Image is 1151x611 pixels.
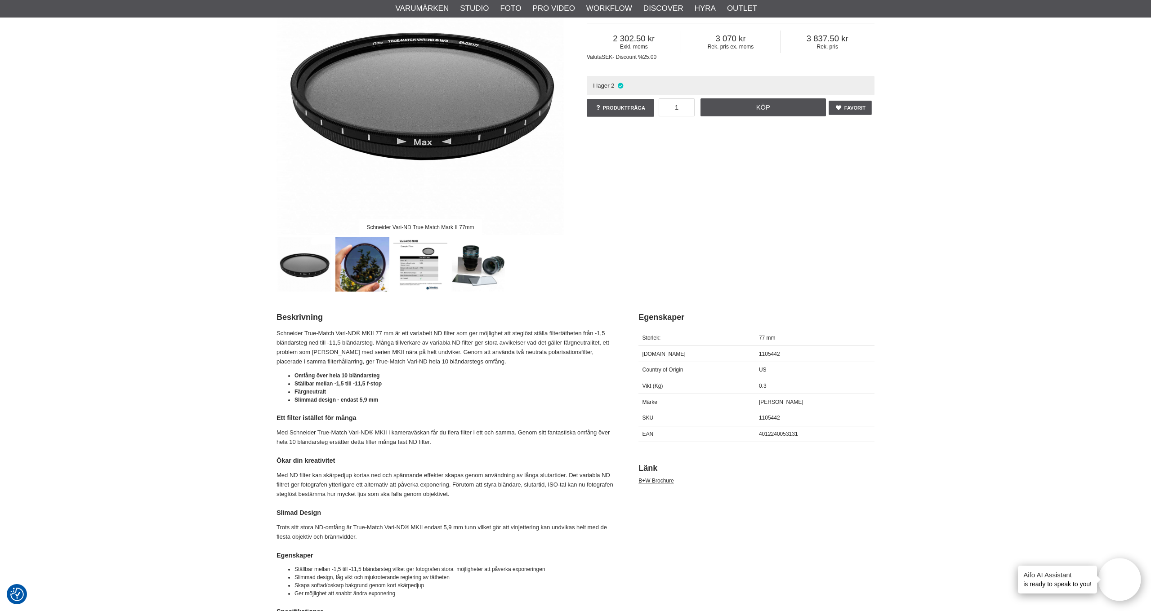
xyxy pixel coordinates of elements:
[781,34,874,44] span: 3 837.50
[1018,566,1097,593] div: is ready to speak to you!
[642,335,661,341] span: Storlek:
[277,428,616,447] p: Med Schneider True-Match Vari-ND® MKII i kameraväskan får du flera filter i ett och samma. Genom ...
[294,397,378,403] strong: Slimmad design - endast 5,9 mm
[695,3,716,14] a: Hyra
[616,82,624,89] i: I lager
[277,456,616,465] h4: Ökar din kreativitet
[593,82,610,89] span: I lager
[681,34,780,44] span: 3 070
[451,237,506,292] img: Cine Filter for Motion Picture and Television
[335,237,390,292] img: Schneider Vari-ND True Match
[759,351,780,357] span: 1105442
[277,471,616,499] p: Med ND filter kan skärpedjup kortas ned och spännande effekter skapas genom användning av långa s...
[294,581,616,589] li: Skapa softad/oskarp bakgrund genom kort skärpedjup
[759,431,798,437] span: 4012240053131
[277,508,616,517] h4: Slimad Design
[587,34,681,44] span: 2 302.50
[396,3,449,14] a: Varumärken
[759,399,803,405] span: [PERSON_NAME]
[759,415,780,421] span: 1105442
[277,312,616,323] h2: Beskrivning
[532,3,575,14] a: Pro Video
[277,523,616,542] p: Trots sitt stora ND-omfång är True-Match Vari-ND® MKII endast 5,9 mm tunn vilket gör att vinjette...
[638,478,674,484] a: B+W Brochure
[393,237,448,292] img: Tekniska Specifikationer Vari-ND
[359,219,482,235] div: Schneider Vari-ND True Match Mark II 77mm
[586,3,632,14] a: Workflow
[294,372,379,379] strong: Omfång över hela 10 bländarsteg
[277,329,616,366] p: Schneider True-Match Vari-ND® MKII 77 mm är ett variabelt ND filter som ger möjlighet att steglös...
[294,565,616,573] li: Ställbar mellan -1,5 till -11,5 bländarsteg vilket ger fotografen stora möjligheter att påverka e...
[1023,570,1092,580] h4: Aifo AI Assistant
[611,82,614,89] span: 2
[277,551,616,560] h4: Egenskaper
[727,3,757,14] a: Outlet
[781,44,874,50] span: Rek. pris
[700,98,826,116] a: Köp
[602,54,612,60] span: SEK
[10,588,24,601] img: Revisit consent button
[587,44,681,50] span: Exkl. moms
[642,351,686,357] span: [DOMAIN_NAME]
[759,367,767,373] span: US
[643,54,656,60] span: 25.00
[642,431,654,437] span: EAN
[587,99,654,117] a: Produktfråga
[829,101,871,115] a: Favorit
[642,383,663,389] span: Vikt (Kg)
[642,415,654,421] span: SKU
[294,389,326,395] strong: Färgneutralt
[643,3,683,14] a: Discover
[500,3,521,14] a: Foto
[587,54,602,60] span: Valuta
[277,413,616,422] h4: Ett filter istället för många
[294,573,616,581] li: Slimmad design, låg vikt och mjukroterande reglering av tätheten
[642,367,683,373] span: Country of Origin
[460,3,489,14] a: Studio
[294,589,616,598] li: Ger möjlighet att snabbt ändra exponering
[277,237,332,292] img: Schneider Vari-ND True Match Mark II 77mm
[10,586,24,602] button: Samtyckesinställningar
[642,399,657,405] span: Märke
[759,383,767,389] span: 0.3
[294,381,382,387] strong: Ställbar mellan -1,5 till -11,5 f-stop
[612,54,643,60] span: - Discount %
[759,335,776,341] span: 77 mm
[681,44,780,50] span: Rek. pris ex. moms
[638,312,874,323] h2: Egenskaper
[638,463,874,474] h2: Länk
